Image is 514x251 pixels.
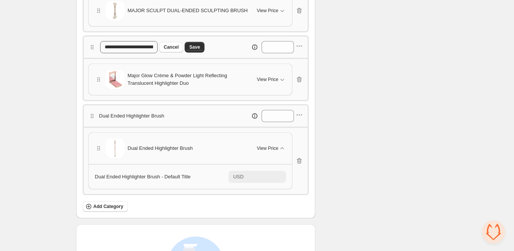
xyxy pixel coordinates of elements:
button: Cancel [159,42,183,52]
span: Major Glow Crème & Powder Light Reflecting Translucent Highlighter Duo [128,72,248,87]
span: Dual Ended Highlighter Brush - Default Title [95,174,190,180]
a: Open chat [482,221,505,243]
button: Add Category [83,201,128,212]
button: Save [185,42,204,52]
img: MAJOR SCULPT DUAL-ENDED SCULPTING BRUSH [105,1,125,20]
span: View Price [257,8,278,14]
span: MAJOR SCULPT DUAL-ENDED SCULPTING BRUSH [128,7,247,14]
span: Save [189,44,200,50]
button: View Price [252,73,291,86]
img: Major Glow Crème & Powder Light Reflecting Translucent Highlighter Duo [105,70,125,89]
span: View Price [257,145,278,151]
span: Add Category [93,203,123,210]
button: View Price [252,5,291,17]
span: Cancel [164,44,179,50]
div: USD [233,173,243,181]
img: Dual Ended Highlighter Brush [105,139,125,158]
button: View Price [252,142,291,154]
p: Dual Ended Highlighter Brush [99,112,164,120]
span: Dual Ended Highlighter Brush [128,145,193,152]
span: View Price [257,76,278,83]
